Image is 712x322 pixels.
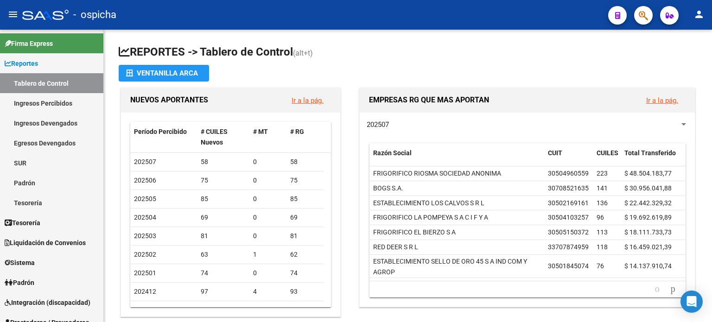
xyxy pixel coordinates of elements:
datatable-header-cell: CUILES [593,143,621,174]
span: $ 19.692.619,89 [624,214,672,221]
div: 75 [290,175,320,186]
span: - ospicha [73,5,116,25]
span: $ 48.504.183,77 [624,170,672,177]
span: 202503 [134,232,156,240]
div: 81 [201,231,246,241]
a: go to previous page [651,284,664,294]
div: 6 [253,305,283,316]
div: FRIGORIFICO RIOSMA SOCIEDAD ANONIMA [373,168,501,179]
div: FRIGORIFICO EL BIERZO S A [373,227,456,238]
a: Ir a la pág. [292,96,324,105]
span: 202501 [134,269,156,277]
div: 0 [253,231,283,241]
span: 76 [597,262,604,270]
div: 69 [290,212,320,223]
button: Ir a la pág. [639,92,686,109]
div: ESTABLECIMIENTO SELLO DE ORO 45 S A IND COM Y AGROP [373,256,540,278]
div: 0 [253,157,283,167]
div: 97 [201,286,246,297]
div: 58 [201,157,246,167]
a: go to next page [667,284,680,294]
datatable-header-cell: CUIT [544,143,593,174]
div: 85 [201,194,246,204]
div: 63 [201,249,246,260]
span: Tesorería [5,218,40,228]
span: $ 22.442.329,32 [624,199,672,207]
datatable-header-cell: # MT [249,122,286,152]
div: 0 [253,268,283,278]
div: 75 [201,175,246,186]
span: 202502 [134,251,156,258]
span: 223 [597,170,608,177]
div: 86 [201,305,246,316]
span: Sistema [5,258,35,268]
span: # RG [290,128,304,135]
span: 136 [597,199,608,207]
span: $ 18.111.733,73 [624,228,672,236]
div: 30501845074 [548,261,589,271]
div: FRIGORIFICO LA POMPEYA S A C I F Y A [373,212,488,223]
div: 30504103257 [548,212,589,223]
span: 202505 [134,195,156,202]
div: 0 [253,175,283,186]
div: RED DEER S R L [373,242,418,253]
h1: REPORTES -> Tablero de Control [119,44,697,61]
div: 30708521635 [548,183,589,194]
span: Firma Express [5,38,53,49]
div: 0 [253,212,283,223]
span: Razón Social [373,149,412,157]
span: # CUILES Nuevos [201,128,228,146]
span: # MT [253,128,268,135]
span: $ 14.137.910,74 [624,262,672,270]
span: Integración (discapacidad) [5,297,90,308]
div: 62 [290,249,320,260]
span: 202412 [134,288,156,295]
div: 33707874959 [548,242,589,253]
div: 80 [290,305,320,316]
div: 74 [201,268,246,278]
span: CUIT [548,149,562,157]
span: CUILES [597,149,618,157]
span: 202507 [367,120,389,129]
div: Open Intercom Messenger [680,290,703,313]
span: Total Transferido [624,149,676,157]
span: EMPRESAS RG QUE MAS APORTAN [369,95,489,104]
mat-icon: person [693,9,705,20]
div: 1 [253,249,283,260]
span: 113 [597,228,608,236]
span: 202507 [134,158,156,165]
div: 30504960559 [548,168,589,179]
div: 0 [253,194,283,204]
span: 202504 [134,214,156,221]
span: 96 [597,214,604,221]
span: (alt+t) [293,49,313,57]
a: Ir a la pág. [646,96,678,105]
span: $ 30.956.041,88 [624,184,672,192]
span: Reportes [5,58,38,69]
datatable-header-cell: # CUILES Nuevos [197,122,250,152]
span: Liquidación de Convenios [5,238,86,248]
span: 141 [597,184,608,192]
mat-icon: menu [7,9,19,20]
span: 118 [597,243,608,251]
div: 30502169161 [548,198,589,208]
span: Padrón [5,278,34,288]
div: 30505150372 [548,227,589,238]
div: 81 [290,231,320,241]
datatable-header-cell: Razón Social [369,143,544,174]
div: 85 [290,194,320,204]
div: 93 [290,286,320,297]
div: 69 [201,212,246,223]
span: $ 16.459.021,39 [624,243,672,251]
span: Período Percibido [134,128,187,135]
button: Ir a la pág. [284,92,331,109]
datatable-header-cell: Período Percibido [130,122,197,152]
datatable-header-cell: # RG [286,122,324,152]
div: BOGS S.A. [373,183,403,194]
button: Ventanilla ARCA [119,65,209,82]
span: 202506 [134,177,156,184]
div: ESTABLECIMIENTO LOS CALVOS S R L [373,198,484,208]
span: NUEVOS APORTANTES [130,95,208,104]
div: 74 [290,268,320,278]
datatable-header-cell: Total Transferido [621,143,686,174]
